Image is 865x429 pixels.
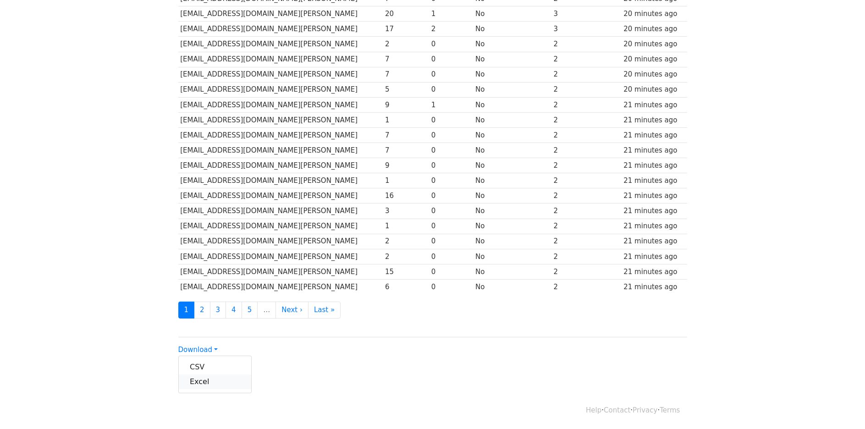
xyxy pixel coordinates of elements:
a: 5 [242,302,258,319]
a: Last » [308,302,341,319]
div: Chat Widget [819,385,865,429]
td: [EMAIL_ADDRESS][DOMAIN_NAME][PERSON_NAME] [178,52,383,67]
td: [EMAIL_ADDRESS][DOMAIN_NAME][PERSON_NAME] [178,234,383,249]
td: 20 minutes ago [622,37,687,52]
td: 0 [429,173,473,188]
td: 2 [551,37,622,52]
td: 2 [551,52,622,67]
td: 21 minutes ago [622,97,687,112]
td: [EMAIL_ADDRESS][DOMAIN_NAME][PERSON_NAME] [178,219,383,234]
a: CSV [179,360,251,374]
td: No [473,234,551,249]
a: 3 [210,302,226,319]
td: 0 [429,234,473,249]
a: Terms [660,406,680,414]
td: 0 [429,203,473,219]
td: [EMAIL_ADDRESS][DOMAIN_NAME][PERSON_NAME] [178,37,383,52]
td: 6 [383,279,429,294]
td: 2 [551,219,622,234]
td: 2 [551,279,622,294]
td: 21 minutes ago [622,203,687,219]
td: 20 minutes ago [622,82,687,97]
td: No [473,22,551,37]
td: 3 [551,6,622,22]
td: No [473,6,551,22]
td: 1 [429,6,473,22]
td: 21 minutes ago [622,279,687,294]
td: [EMAIL_ADDRESS][DOMAIN_NAME][PERSON_NAME] [178,264,383,279]
td: No [473,52,551,67]
td: No [473,173,551,188]
td: [EMAIL_ADDRESS][DOMAIN_NAME][PERSON_NAME] [178,173,383,188]
td: 0 [429,82,473,97]
td: 1 [383,112,429,127]
td: 0 [429,249,473,264]
a: 1 [178,302,195,319]
td: [EMAIL_ADDRESS][DOMAIN_NAME][PERSON_NAME] [178,143,383,158]
td: [EMAIL_ADDRESS][DOMAIN_NAME][PERSON_NAME] [178,97,383,112]
td: 2 [383,37,429,52]
td: No [473,219,551,234]
td: No [473,203,551,219]
a: 2 [194,302,210,319]
td: 2 [551,127,622,143]
td: 16 [383,188,429,203]
td: 21 minutes ago [622,234,687,249]
td: 2 [551,264,622,279]
td: [EMAIL_ADDRESS][DOMAIN_NAME][PERSON_NAME] [178,67,383,82]
td: No [473,112,551,127]
td: 1 [383,173,429,188]
td: 7 [383,52,429,67]
td: 2 [551,234,622,249]
td: 2 [551,67,622,82]
td: 21 minutes ago [622,127,687,143]
a: Excel [179,374,251,389]
td: 2 [383,234,429,249]
td: 21 minutes ago [622,249,687,264]
td: 0 [429,264,473,279]
td: 0 [429,188,473,203]
td: [EMAIL_ADDRESS][DOMAIN_NAME][PERSON_NAME] [178,158,383,173]
td: 2 [429,22,473,37]
td: 20 minutes ago [622,22,687,37]
td: 0 [429,143,473,158]
a: Next › [275,302,309,319]
td: 7 [383,67,429,82]
td: 0 [429,127,473,143]
td: [EMAIL_ADDRESS][DOMAIN_NAME][PERSON_NAME] [178,6,383,22]
td: 21 minutes ago [622,264,687,279]
td: 21 minutes ago [622,219,687,234]
td: 0 [429,279,473,294]
td: 2 [551,203,622,219]
td: [EMAIL_ADDRESS][DOMAIN_NAME][PERSON_NAME] [178,82,383,97]
a: 4 [226,302,242,319]
td: 2 [551,112,622,127]
td: 21 minutes ago [622,112,687,127]
td: No [473,127,551,143]
td: 0 [429,67,473,82]
td: 9 [383,158,429,173]
td: No [473,82,551,97]
td: 20 minutes ago [622,67,687,82]
td: [EMAIL_ADDRESS][DOMAIN_NAME][PERSON_NAME] [178,188,383,203]
td: [EMAIL_ADDRESS][DOMAIN_NAME][PERSON_NAME] [178,249,383,264]
td: 0 [429,52,473,67]
td: 21 minutes ago [622,173,687,188]
td: 2 [551,143,622,158]
td: 5 [383,82,429,97]
td: [EMAIL_ADDRESS][DOMAIN_NAME][PERSON_NAME] [178,279,383,294]
td: 2 [551,82,622,97]
td: No [473,188,551,203]
td: 2 [551,188,622,203]
td: No [473,249,551,264]
td: 2 [551,97,622,112]
td: 1 [383,219,429,234]
td: No [473,279,551,294]
td: 7 [383,127,429,143]
td: No [473,143,551,158]
td: No [473,158,551,173]
td: 21 minutes ago [622,158,687,173]
td: 0 [429,158,473,173]
td: 15 [383,264,429,279]
td: 0 [429,112,473,127]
